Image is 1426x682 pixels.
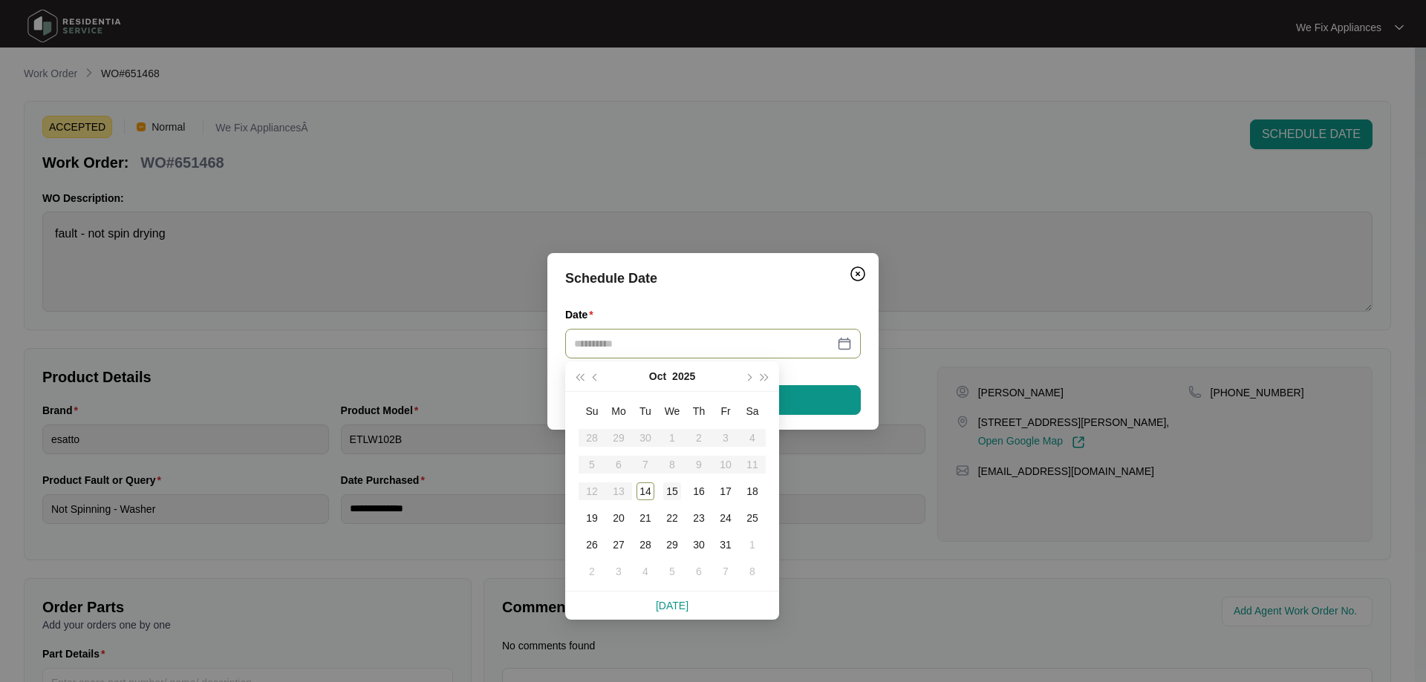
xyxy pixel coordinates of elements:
img: closeCircle [849,265,867,283]
div: 19 [583,509,601,527]
td: 2025-10-21 [632,505,659,531]
th: We [659,398,686,424]
td: 2025-10-19 [579,505,605,531]
div: 5 [663,563,681,580]
td: 2025-10-15 [659,478,686,505]
td: 2025-10-18 [739,478,766,505]
div: 16 [690,482,708,500]
button: Oct [649,361,666,391]
td: 2025-10-30 [686,531,712,558]
div: 17 [717,482,735,500]
div: 2 [583,563,601,580]
th: Tu [632,398,659,424]
div: 25 [743,509,761,527]
td: 2025-10-26 [579,531,605,558]
div: 31 [717,536,735,554]
div: 7 [717,563,735,580]
div: 29 [663,536,681,554]
td: 2025-11-01 [739,531,766,558]
div: 4 [637,563,654,580]
td: 2025-10-22 [659,505,686,531]
td: 2025-10-27 [605,531,632,558]
div: 28 [637,536,654,554]
td: 2025-11-02 [579,558,605,585]
div: 27 [610,536,628,554]
th: Fr [712,398,739,424]
div: 6 [690,563,708,580]
div: 1 [743,536,761,554]
td: 2025-10-20 [605,505,632,531]
td: 2025-10-16 [686,478,712,505]
div: 22 [663,509,681,527]
td: 2025-10-14 [632,478,659,505]
div: 20 [610,509,628,527]
th: Sa [739,398,766,424]
div: 21 [637,509,654,527]
td: 2025-10-17 [712,478,739,505]
td: 2025-10-28 [632,531,659,558]
div: 23 [690,509,708,527]
td: 2025-11-06 [686,558,712,585]
td: 2025-10-23 [686,505,712,531]
td: 2025-11-07 [712,558,739,585]
div: 18 [743,482,761,500]
td: 2025-10-25 [739,505,766,531]
div: Schedule Date [565,268,861,289]
div: 3 [610,563,628,580]
td: 2025-11-04 [632,558,659,585]
th: Su [579,398,605,424]
td: 2025-11-08 [739,558,766,585]
td: 2025-11-05 [659,558,686,585]
div: 14 [637,482,654,500]
div: 8 [743,563,761,580]
div: 24 [717,509,735,527]
input: Date [574,335,834,352]
label: Date [565,307,599,322]
td: 2025-10-29 [659,531,686,558]
div: 30 [690,536,708,554]
div: 26 [583,536,601,554]
td: 2025-11-03 [605,558,632,585]
div: 15 [663,482,681,500]
td: 2025-10-31 [712,531,739,558]
button: 2025 [672,361,695,391]
button: Close [846,262,870,286]
th: Th [686,398,712,424]
th: Mo [605,398,632,424]
a: [DATE] [656,600,688,611]
td: 2025-10-24 [712,505,739,531]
